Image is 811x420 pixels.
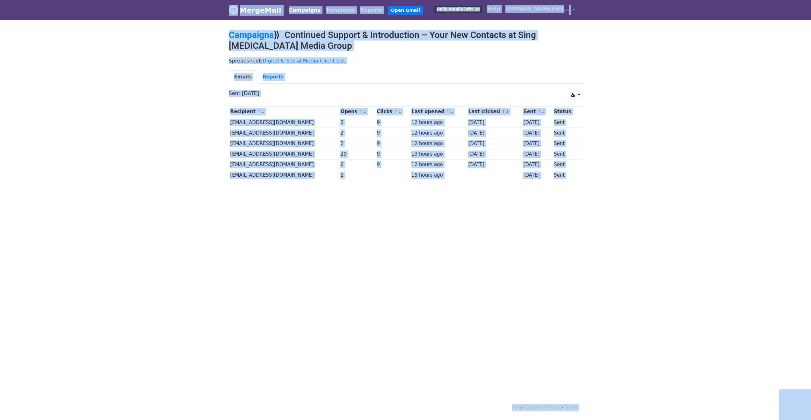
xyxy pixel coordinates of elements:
[779,389,811,420] iframe: Chat Widget
[229,117,339,128] td: [EMAIL_ADDRESS][DOMAIN_NAME]
[523,119,551,126] div: [DATE]
[229,128,339,138] td: [EMAIL_ADDRESS][DOMAIN_NAME]
[229,30,583,51] h2: ⟫ Continued Support & Introduction – Your New Contacts at Sing [MEDICAL_DATA] Media Group
[552,138,578,149] td: Sent
[523,140,551,147] div: [DATE]
[229,57,583,64] p: Spreadsheet:
[506,109,509,114] a: ↓
[523,151,551,158] div: [DATE]
[340,172,373,179] div: 2
[503,3,577,18] a: [DOMAIN_NAME][EMAIL_ADDRESS][DOMAIN_NAME]
[229,90,583,97] p: Sent [DATE]
[229,138,339,149] td: [EMAIL_ADDRESS][DOMAIN_NAME]
[340,151,373,158] div: 29
[502,109,505,114] a: ↑
[468,119,520,126] div: [DATE]
[522,107,553,117] th: Sent
[375,107,410,117] th: Clicks
[394,109,398,114] a: ↑
[377,119,408,126] div: 9
[229,149,339,159] td: [EMAIL_ADDRESS][DOMAIN_NAME]
[525,405,543,410] a: Contact
[286,4,323,17] a: Campaigns
[229,5,238,15] img: MergeMail logo
[537,109,541,114] a: ↑
[523,161,551,168] div: [DATE]
[363,109,367,114] a: ↓
[434,6,482,13] span: Daily emails left: 50
[229,170,339,181] td: [EMAIL_ADDRESS][DOMAIN_NAME]
[377,151,408,158] div: 9
[552,107,578,117] th: Status
[340,140,373,147] div: 2
[552,117,578,128] td: Sent
[388,6,423,15] a: Open Gmail
[340,161,373,168] div: 6
[229,70,257,84] a: Emails
[411,140,465,147] div: 12 hours ago
[411,119,465,126] div: 12 hours ago
[359,109,363,114] a: ↑
[552,128,578,138] td: Sent
[263,58,345,64] a: Digital & Social Media Client List
[339,107,375,117] th: Opens
[432,3,484,15] a: Daily emails left: 50
[229,107,339,117] th: Recipient
[257,70,289,84] a: Reports
[450,109,454,114] a: ↓
[467,107,522,117] th: Last clicked
[505,5,569,13] span: [DOMAIN_NAME][EMAIL_ADDRESS][DOMAIN_NAME]
[257,109,261,114] a: ↑
[323,4,358,17] a: Templates
[411,129,465,137] div: 12 hours ago
[563,405,577,410] a: Terms
[410,107,467,117] th: Last opened
[512,405,523,410] a: Help
[523,129,551,137] div: [DATE]
[485,3,503,15] a: Help
[552,170,578,181] td: Sent
[229,4,281,17] a: MergeMail
[468,161,520,168] div: [DATE]
[398,109,402,114] a: ↓
[411,172,465,179] div: 15 hours ago
[468,151,520,158] div: [DATE]
[552,149,578,159] td: Sent
[552,159,578,170] td: Sent
[468,140,520,147] div: [DATE]
[411,151,465,158] div: 13 hours ago
[446,109,450,114] a: ↑
[229,159,339,170] td: [EMAIL_ADDRESS][DOMAIN_NAME]
[541,109,545,114] a: ↓
[523,172,551,179] div: [DATE]
[411,161,465,168] div: 12 hours ago
[545,405,562,410] a: Privacy
[229,30,274,40] a: Campaigns
[340,119,373,126] div: 2
[340,129,373,137] div: 2
[358,4,385,17] a: Reports
[377,161,408,168] div: 9
[377,129,408,137] div: 9
[261,109,265,114] a: ↓
[468,129,520,137] div: [DATE]
[377,140,408,147] div: 9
